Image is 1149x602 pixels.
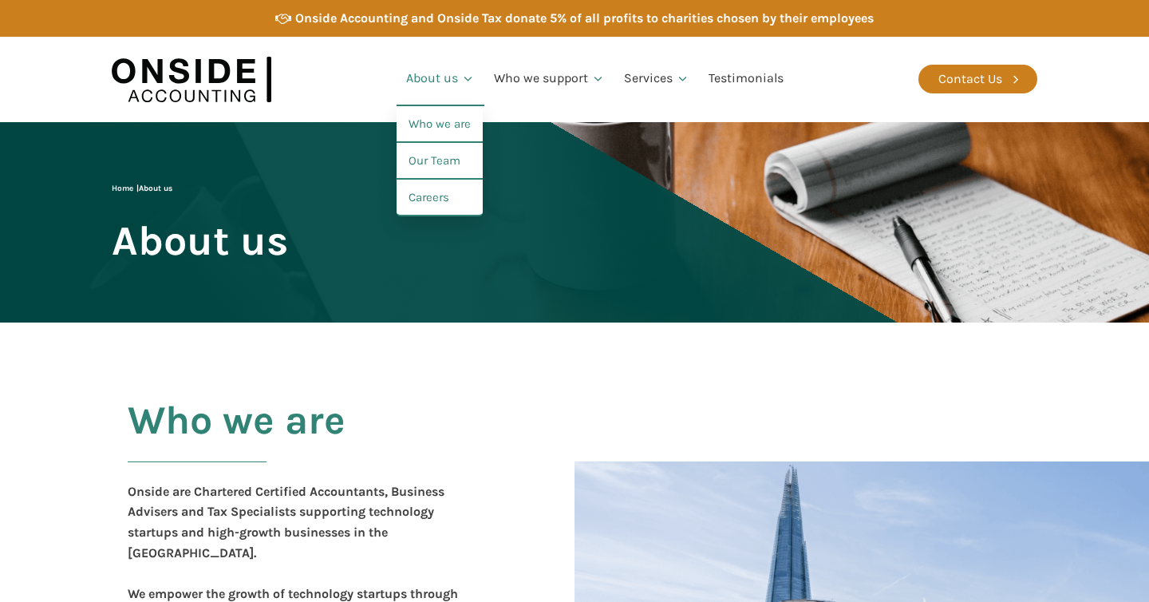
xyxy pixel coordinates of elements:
h2: Who we are [128,398,345,481]
a: Who we support [484,52,614,106]
a: About us [397,52,484,106]
div: Contact Us [938,69,1002,89]
img: Onside Accounting [112,49,271,110]
a: Testimonials [699,52,793,106]
div: Onside Accounting and Onside Tax donate 5% of all profits to charities chosen by their employees [295,8,874,29]
a: Contact Us [918,65,1037,93]
a: Careers [397,180,483,216]
a: Our Team [397,143,483,180]
a: Services [614,52,699,106]
span: About us [112,219,288,263]
span: | [112,184,172,193]
a: Home [112,184,133,193]
span: About us [139,184,172,193]
b: Onside are Chartered Certified Accountants, Business Advisers and Tax Specialists supporting tech... [128,484,444,560]
a: Who we are [397,106,483,143]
